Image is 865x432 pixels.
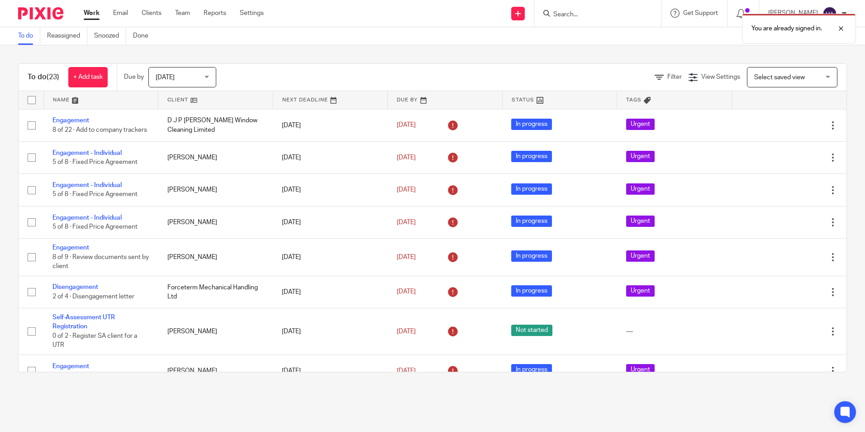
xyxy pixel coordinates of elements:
img: Pixie [18,7,63,19]
span: Urgent [626,151,655,162]
span: Urgent [626,250,655,262]
td: D J P [PERSON_NAME] Window Cleaning Limited [158,109,273,141]
span: View Settings [701,74,740,80]
span: In progress [511,119,552,130]
span: [DATE] [397,219,416,226]
span: (23) [47,73,59,81]
span: 0 of 2 · Register SA client for a UTR [52,333,137,349]
a: Work [84,9,100,18]
span: Select saved view [754,74,805,81]
span: [DATE] [397,187,416,193]
td: [PERSON_NAME] [158,239,273,276]
span: [DATE] [397,254,416,260]
a: + Add task [68,67,108,87]
span: [DATE] [397,154,416,161]
span: [DATE] [397,328,416,335]
a: Team [175,9,190,18]
span: Not started [511,325,552,336]
td: [DATE] [273,239,388,276]
span: [DATE] [397,368,416,374]
a: Snoozed [94,27,126,45]
a: Engagement [52,117,89,124]
h1: To do [28,72,59,82]
td: [DATE] [273,174,388,206]
span: Urgent [626,183,655,195]
span: Filter [667,74,682,80]
a: Engagement - Individual [52,215,122,221]
td: [DATE] [273,308,388,355]
span: In progress [511,151,552,162]
td: [DATE] [273,109,388,141]
p: You are already signed in. [751,24,822,33]
span: Tags [626,97,642,102]
a: Engagement - Individual [52,182,122,188]
a: To do [18,27,40,45]
td: [PERSON_NAME] [158,355,273,387]
span: 8 of 9 · Review documents sent by client [52,254,149,270]
a: Reassigned [47,27,87,45]
span: [DATE] [156,74,175,81]
a: Email [113,9,128,18]
a: Done [133,27,155,45]
span: In progress [511,285,552,297]
span: Urgent [626,285,655,297]
span: 2 of 4 · Disengagement letter [52,293,134,300]
p: Due by [124,72,144,82]
span: [DATE] [397,122,416,129]
td: [PERSON_NAME] [158,174,273,206]
td: [DATE] [273,206,388,238]
span: In progress [511,364,552,375]
span: In progress [511,183,552,195]
a: Clients [142,9,162,18]
td: [PERSON_NAME] [158,308,273,355]
td: [DATE] [273,141,388,173]
img: svg%3E [822,6,837,21]
span: 5 of 8 · Fixed Price Agreement [52,192,138,198]
a: Engagement [52,363,89,370]
a: Reports [204,9,226,18]
div: --- [626,327,723,336]
span: 5 of 8 · Fixed Price Agreement [52,159,138,165]
span: Urgent [626,216,655,227]
td: [DATE] [273,355,388,387]
td: [PERSON_NAME] [158,206,273,238]
td: [PERSON_NAME] [158,141,273,173]
span: Urgent [626,364,655,375]
span: [DATE] [397,289,416,295]
span: In progress [511,250,552,262]
span: 5 of 8 · Fixed Price Agreement [52,224,138,230]
a: Engagement [52,245,89,251]
span: 8 of 22 · Add to company trackers [52,127,147,133]
a: Settings [240,9,264,18]
span: Urgent [626,119,655,130]
a: Self-Assessment UTR Registration [52,314,115,330]
td: Forceterm Mechanical Handling Ltd [158,276,273,308]
td: [DATE] [273,276,388,308]
a: Engagement - Individual [52,150,122,156]
a: Disengagement [52,284,98,290]
span: In progress [511,216,552,227]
